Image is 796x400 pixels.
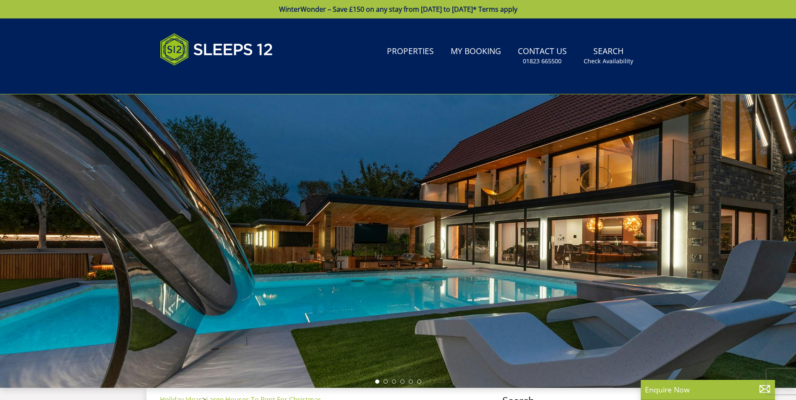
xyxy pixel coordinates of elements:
[523,57,561,65] small: 01823 665500
[645,384,771,395] p: Enquire Now
[156,75,244,83] iframe: Customer reviews powered by Trustpilot
[160,29,273,70] img: Sleeps 12
[580,42,637,70] a: SearchCheck Availability
[384,42,437,61] a: Properties
[514,42,570,70] a: Contact Us01823 665500
[584,57,633,65] small: Check Availability
[447,42,504,61] a: My Booking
